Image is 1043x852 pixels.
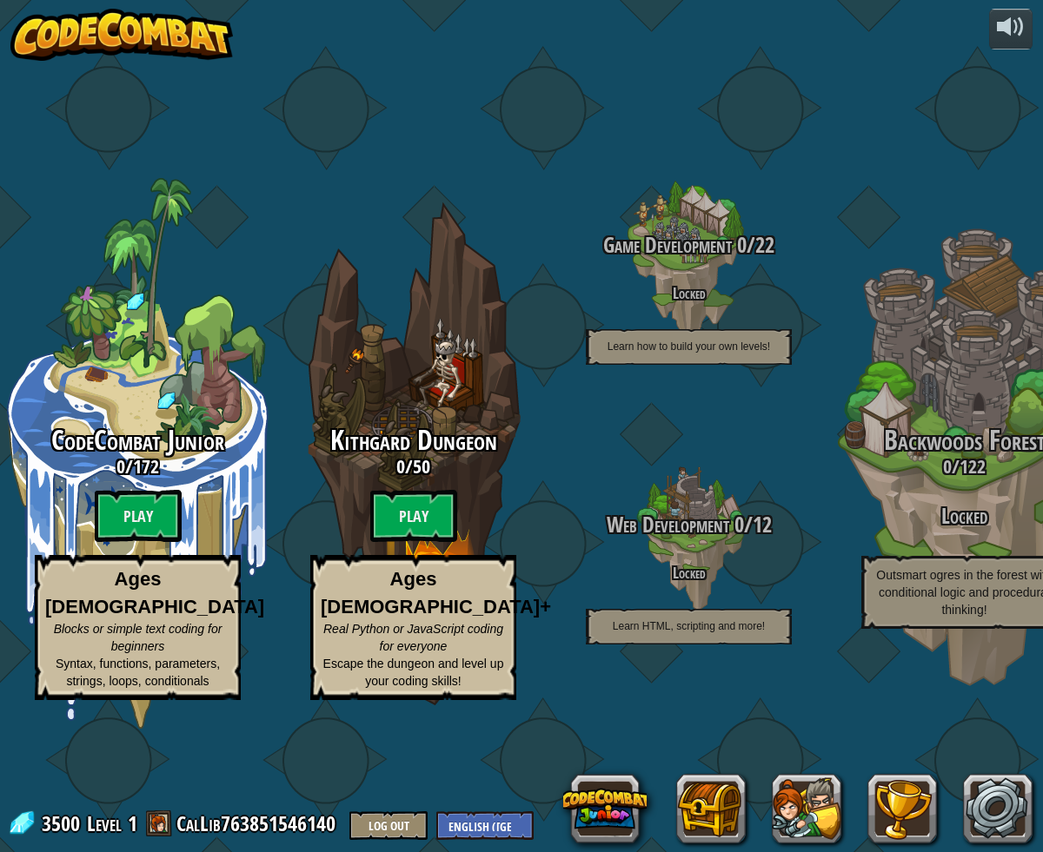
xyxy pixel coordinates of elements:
button: Log Out [349,811,428,840]
span: Learn HTML, scripting and more! [613,620,765,632]
span: 0 [396,453,405,479]
h3: / [551,234,827,257]
span: Blocks or simple text coding for beginners [54,622,223,653]
h3: / [551,513,827,537]
h3: / [276,456,551,477]
span: 50 [413,453,430,479]
span: 0 [729,510,744,539]
div: Complete previous world to unlock [276,178,551,729]
btn: Play [95,490,182,542]
span: 12 [753,510,772,539]
span: 22 [755,230,774,260]
span: Syntax, functions, parameters, strings, loops, conditionals [56,657,220,688]
img: CodeCombat - Learn how to code by playing a game [10,9,233,61]
span: CodeCombat Junior [51,421,224,459]
a: CalLib763851546140 [176,809,341,837]
span: 122 [960,453,986,479]
span: Learn how to build your own levels! [608,340,770,353]
span: 0 [116,453,125,479]
button: Adjust volume [989,9,1033,50]
span: Game Development [603,230,732,260]
span: 0 [732,230,747,260]
h4: Locked [551,285,827,301]
span: Level [87,809,122,838]
btn: Play [370,490,457,542]
span: Kithgard Dungeon [330,421,497,459]
span: 3500 [42,809,85,837]
span: 1 [128,809,137,837]
span: Web Development [607,510,729,539]
span: 172 [133,453,159,479]
span: Escape the dungeon and level up your coding skills! [323,657,504,688]
h4: Locked [551,565,827,581]
strong: Ages [DEMOGRAPHIC_DATA]+ [321,568,551,617]
span: 0 [943,453,952,479]
span: Real Python or JavaScript coding for everyone [323,622,503,653]
strong: Ages [DEMOGRAPHIC_DATA] [45,568,264,617]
